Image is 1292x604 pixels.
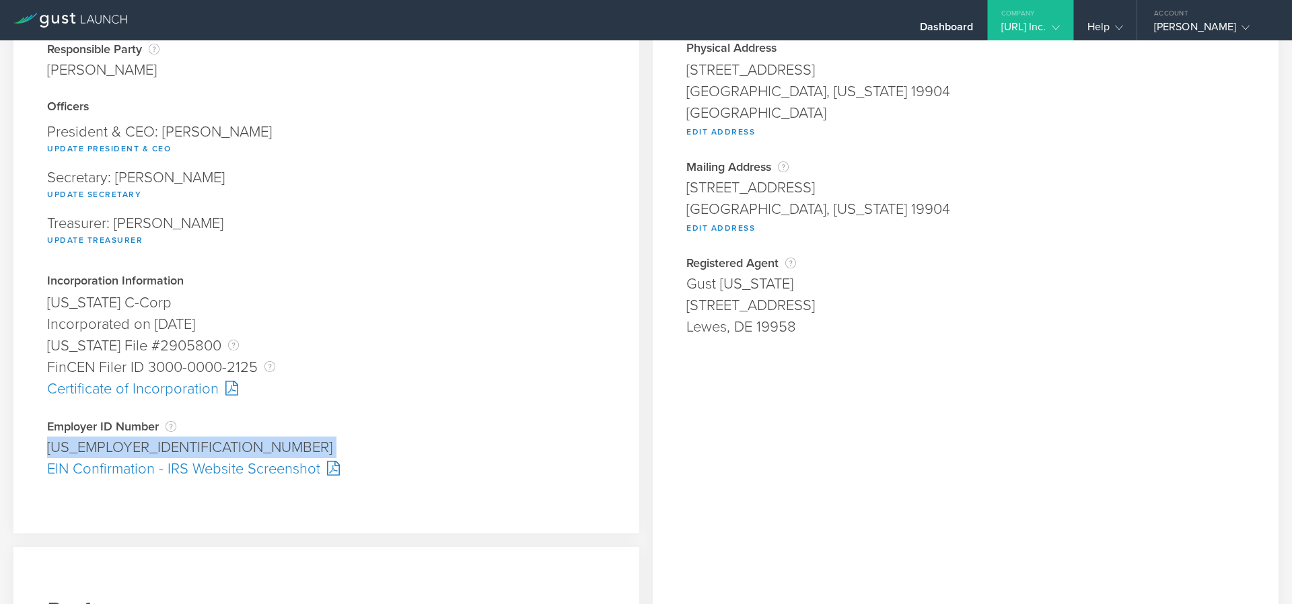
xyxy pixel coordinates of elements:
[686,198,1245,220] div: [GEOGRAPHIC_DATA], [US_STATE] 19904
[686,59,1245,81] div: [STREET_ADDRESS]
[47,458,606,480] div: EIN Confirmation - IRS Website Screenshot
[920,20,974,40] div: Dashboard
[47,186,141,202] button: Update Secretary
[1087,20,1123,40] div: Help
[686,220,755,236] button: Edit Address
[47,59,159,81] div: [PERSON_NAME]
[686,160,1245,174] div: Mailing Address
[47,420,606,433] div: Employer ID Number
[47,163,606,209] div: Secretary: [PERSON_NAME]
[686,102,1245,124] div: [GEOGRAPHIC_DATA]
[47,275,606,289] div: Incorporation Information
[686,177,1245,198] div: [STREET_ADDRESS]
[686,42,1245,56] div: Physical Address
[47,101,606,114] div: Officers
[47,209,606,255] div: Treasurer: [PERSON_NAME]
[47,292,606,313] div: [US_STATE] C-Corp
[47,118,606,163] div: President & CEO: [PERSON_NAME]
[686,316,1245,338] div: Lewes, DE 19958
[47,141,171,157] button: Update President & CEO
[686,256,1245,270] div: Registered Agent
[47,335,606,356] div: [US_STATE] File #2905800
[47,232,143,248] button: Update Treasurer
[686,124,755,140] button: Edit Address
[47,356,606,378] div: FinCEN Filer ID 3000-0000-2125
[1154,20,1268,40] div: [PERSON_NAME]
[686,273,1245,295] div: Gust [US_STATE]
[47,313,606,335] div: Incorporated on [DATE]
[686,81,1245,102] div: [GEOGRAPHIC_DATA], [US_STATE] 19904
[47,42,159,56] div: Responsible Party
[47,378,606,400] div: Certificate of Incorporation
[1001,20,1060,40] div: [URL] Inc.
[686,295,1245,316] div: [STREET_ADDRESS]
[47,437,606,458] div: [US_EMPLOYER_IDENTIFICATION_NUMBER]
